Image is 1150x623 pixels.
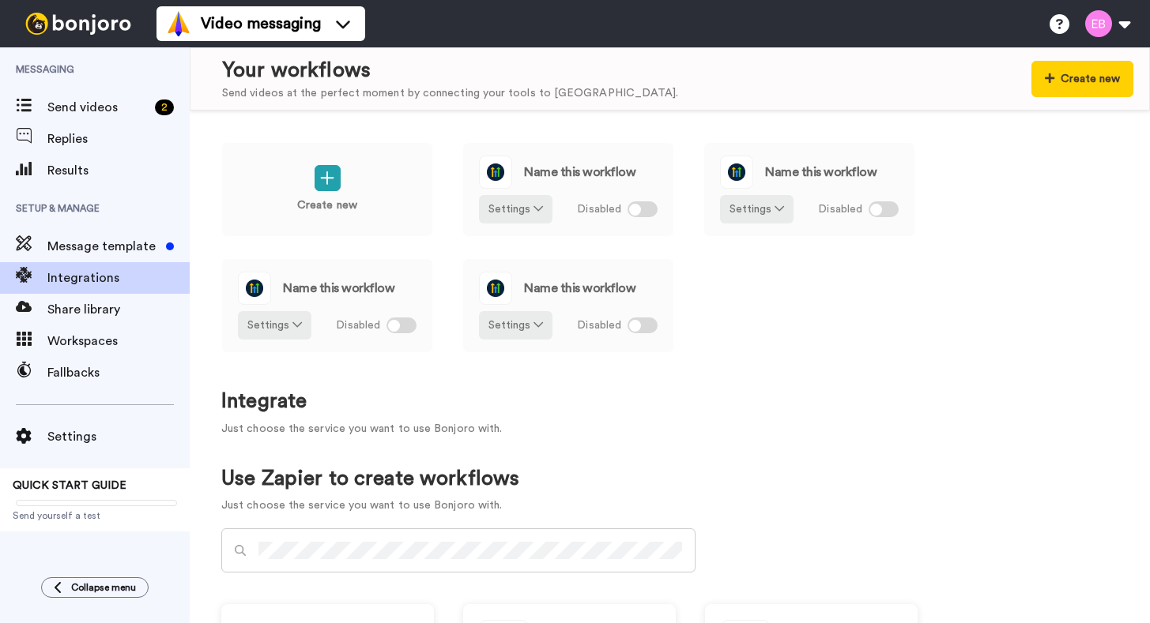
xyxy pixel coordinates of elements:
[524,282,635,295] span: Name this workflow
[47,98,149,117] span: Send videos
[721,156,752,188] img: logo_gohighlevel.png
[524,166,635,178] span: Name this workflow
[462,258,674,353] a: Name this workflowSettings Disabled
[19,13,138,35] img: bj-logo-header-white.svg
[479,311,552,340] button: Settings
[818,201,862,218] span: Disabled
[720,195,794,223] button: Settings
[577,201,621,218] span: Disabled
[47,332,190,351] span: Workspaces
[297,197,357,214] p: Create new
[155,99,174,115] div: 2
[47,427,190,446] span: Settings
[47,363,190,382] span: Fallbacks
[221,421,1118,437] p: Just choose the service you want to use Bonjoro with.
[336,317,380,334] span: Disabled
[47,161,190,180] span: Results
[13,509,177,522] span: Send yourself a test
[238,311,311,340] button: Settings
[479,195,552,223] button: Settings
[222,85,678,102] div: Send videos at the perfect moment by connecting your tools to [GEOGRAPHIC_DATA].
[166,11,191,36] img: vm-color.svg
[703,142,915,237] a: Name this workflowSettings Disabled
[13,480,126,491] span: QUICK START GUIDE
[201,13,321,35] span: Video messaging
[47,129,190,148] span: Replies
[47,300,190,319] span: Share library
[221,390,1118,413] h1: Integrate
[41,577,149,598] button: Collapse menu
[221,467,519,490] h1: Use Zapier to create workflows
[221,258,433,353] a: Name this workflowSettings Disabled
[47,268,190,287] span: Integrations
[1031,61,1133,97] button: Create new
[480,272,511,304] img: logo_gohighlevel.png
[577,317,621,334] span: Disabled
[71,581,136,594] span: Collapse menu
[765,166,877,178] span: Name this workflow
[283,282,394,295] span: Name this workflow
[221,497,519,514] p: Just choose the service you want to use Bonjoro with.
[480,156,511,188] img: logo_gohighlevel.png
[462,142,674,237] a: Name this workflowSettings Disabled
[47,237,160,256] span: Message template
[239,272,270,304] img: logo_gohighlevel.png
[221,142,433,237] a: Create new
[222,56,678,85] div: Your workflows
